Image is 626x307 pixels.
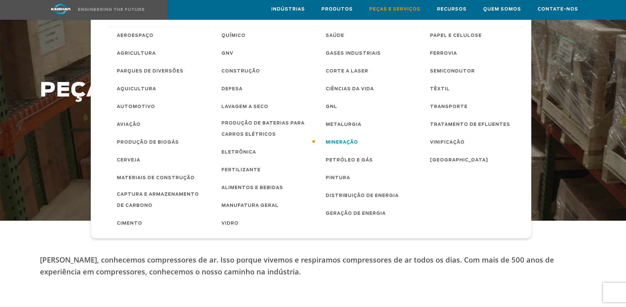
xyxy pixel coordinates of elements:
[423,115,524,133] a: Tratamento de Efluentes
[430,48,457,59] span: Ferrovia
[221,84,243,95] span: Defesa
[215,44,315,62] a: GNV
[221,66,260,77] span: Construção
[215,179,315,196] a: Alimentos e Bebidas
[423,133,524,151] a: Vinificação
[215,143,315,161] a: Eletrônica
[326,190,399,202] span: Distribuição de energia
[319,62,419,80] a: Corte a laser
[40,254,586,277] p: [PERSON_NAME], conhecemos compressores de ar. Isso porque vivemos e respiramos compressores de ar...
[326,208,386,219] span: Geração de energia
[538,0,578,18] a: Contate-nos
[538,6,578,13] span: Contate-nos
[215,98,315,115] a: Lavagem a seco
[221,218,239,229] span: Vidro
[110,186,211,214] a: Captura e armazenamento de carbono
[326,173,350,184] span: Pintura
[215,214,315,232] a: Vidro
[221,30,246,42] span: Químico
[326,101,337,113] span: GNL
[215,196,315,214] a: Manufatura Geral
[110,151,211,169] a: Cerveja
[423,80,524,98] a: Têxtil
[221,165,261,176] span: Fertilizante
[215,80,315,98] a: Defesa
[110,115,211,133] a: Aviação
[423,151,524,169] a: [GEOGRAPHIC_DATA]
[319,44,419,62] a: Gases industriais
[117,137,179,148] span: Produção de biogás
[36,3,85,15] img: Logotipo Kaishan
[221,200,279,211] span: Manufatura Geral
[423,26,524,44] a: Papel e celulose
[369,0,420,18] a: Peças e serviços
[326,48,381,59] span: Gases industriais
[221,182,283,194] span: Alimentos e Bebidas
[430,101,468,113] span: Transporte
[110,44,211,62] a: Agricultura
[423,44,524,62] a: Ferrovia
[326,84,374,95] span: Ciências da Vida
[110,98,211,115] a: Automotivo
[423,62,524,80] a: Semicondutor
[369,6,420,13] span: Peças e serviços
[117,155,140,166] span: Cerveja
[215,161,315,179] a: Fertilizante
[319,151,419,169] a: Petróleo e Gás
[319,98,419,115] a: GNL
[271,0,305,18] a: Indústrias
[423,98,524,115] a: Transporte
[117,173,195,184] span: Materiais de construção
[117,48,156,59] span: Agricultura
[215,62,315,80] a: Construção
[110,169,211,186] a: Materiais de construção
[326,155,373,166] span: Petróleo e Gás
[321,6,353,13] span: Produtos
[117,30,153,42] span: Aeroespaço
[430,155,488,166] span: [GEOGRAPHIC_DATA]
[221,101,268,113] span: Lavagem a seco
[110,26,211,44] a: Aeroespaço
[319,26,419,44] a: Saúde
[215,26,315,44] a: Químico
[326,137,358,148] span: Mineração
[40,80,494,102] h1: PEÇAS E SERVIÇOS
[437,6,467,13] span: Recursos
[319,204,419,222] a: Geração de energia
[215,115,315,143] a: Produção de baterias para carros elétricos
[110,80,211,98] a: Aquicultura
[319,80,419,98] a: Ciências da Vida
[117,101,155,113] span: Automotivo
[326,30,344,42] span: Saúde
[110,133,211,151] a: Produção de biogás
[326,66,368,77] span: Corte a laser
[430,84,450,95] span: Têxtil
[430,66,475,77] span: Semicondutor
[319,169,419,186] a: Pintura
[221,48,233,59] span: GNV
[271,6,305,13] span: Indústrias
[437,0,467,18] a: Recursos
[221,147,256,158] span: Eletrônica
[78,8,144,11] img: Projetando o futuro
[117,119,141,130] span: Aviação
[430,119,510,130] span: Tratamento de Efluentes
[430,30,482,42] span: Papel e celulose
[117,218,142,229] span: Cimento
[319,115,419,133] a: Metalurgia
[221,118,309,140] span: Produção de baterias para carros elétricos
[430,137,465,148] span: Vinificação
[483,6,521,13] span: Quem somos
[117,189,204,211] span: Captura e armazenamento de carbono
[110,62,211,80] a: Parques de diversões
[319,186,419,204] a: Distribuição de energia
[117,84,156,95] span: Aquicultura
[326,119,361,130] span: Metalurgia
[117,66,183,77] span: Parques de diversões
[319,133,419,151] a: Mineração
[483,0,521,18] a: Quem somos
[321,0,353,18] a: Produtos
[110,214,211,232] a: Cimento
